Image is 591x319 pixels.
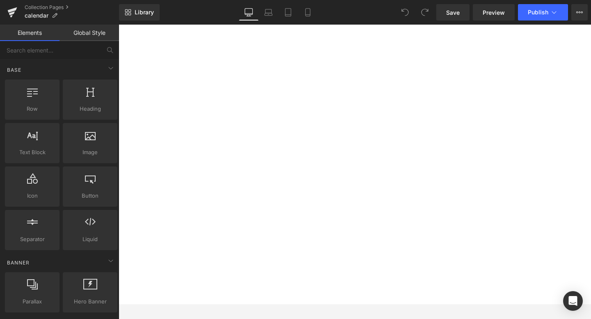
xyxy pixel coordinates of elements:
[7,148,57,157] span: Text Block
[6,66,22,74] span: Base
[65,235,115,244] span: Liquid
[7,297,57,306] span: Parallax
[397,4,413,21] button: Undo
[563,291,583,311] div: Open Intercom Messenger
[7,235,57,244] span: Separator
[65,148,115,157] span: Image
[60,25,119,41] a: Global Style
[65,105,115,113] span: Heading
[446,8,460,17] span: Save
[65,191,115,200] span: Button
[278,4,298,21] a: Tablet
[119,4,160,21] a: New Library
[6,259,30,267] span: Banner
[25,12,48,19] span: calendar
[25,4,119,11] a: Collection Pages
[473,4,515,21] a: Preview
[298,4,318,21] a: Mobile
[417,4,433,21] button: Redo
[571,4,588,21] button: More
[239,4,259,21] a: Desktop
[7,105,57,113] span: Row
[259,4,278,21] a: Laptop
[528,9,548,16] span: Publish
[483,8,505,17] span: Preview
[135,9,154,16] span: Library
[7,191,57,200] span: Icon
[518,4,568,21] button: Publish
[65,297,115,306] span: Hero Banner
